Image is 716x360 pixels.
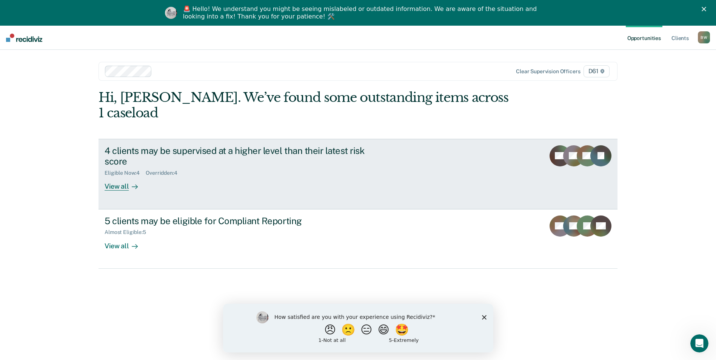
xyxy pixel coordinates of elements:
iframe: Intercom live chat [690,334,708,352]
a: Clients [670,26,690,50]
div: View all [105,235,147,250]
iframe: Survey by Kim from Recidiviz [223,304,493,352]
span: D61 [584,65,610,77]
div: Hi, [PERSON_NAME]. We’ve found some outstanding items across 1 caseload [99,90,514,121]
div: Close [702,7,709,11]
div: Eligible Now : 4 [105,170,146,176]
img: Profile image for Kim [165,7,177,19]
div: 4 clients may be supervised at a higher level than their latest risk score [105,145,370,167]
a: 5 clients may be eligible for Compliant ReportingAlmost Eligible:5View all [99,209,617,269]
div: 🚨 Hello! We understand you might be seeing mislabeled or outdated information. We are aware of th... [183,5,539,20]
div: View all [105,176,147,191]
a: 4 clients may be supervised at a higher level than their latest risk scoreEligible Now:4Overridde... [99,139,617,209]
div: Overridden : 4 [146,170,183,176]
div: B W [698,31,710,43]
a: Opportunities [626,26,662,50]
div: 5 clients may be eligible for Compliant Reporting [105,215,370,226]
button: BW [698,31,710,43]
div: Almost Eligible : 5 [105,229,152,235]
img: Recidiviz [6,34,42,42]
div: Clear supervision officers [516,68,580,75]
